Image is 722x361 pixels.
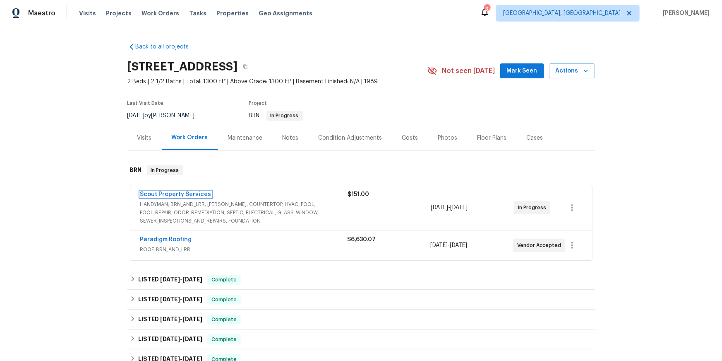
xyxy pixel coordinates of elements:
span: [DATE] [430,242,448,248]
span: - [160,296,202,302]
span: Vendor Accepted [517,241,564,250]
span: Geo Assignments [259,9,312,17]
h6: LISTED [138,295,202,305]
span: Actions [556,66,588,76]
span: Complete [208,296,240,304]
span: In Progress [518,204,549,212]
span: Project [249,101,267,106]
span: [GEOGRAPHIC_DATA], [GEOGRAPHIC_DATA] [503,9,621,17]
div: Cases [527,134,543,142]
div: Floor Plans [477,134,507,142]
span: [DATE] [431,205,448,211]
span: [DATE] [160,336,180,342]
span: [PERSON_NAME] [660,9,710,17]
h6: BRN [130,165,142,175]
span: [DATE] [127,113,145,119]
span: - [431,204,468,212]
span: Properties [216,9,249,17]
span: [DATE] [182,316,202,322]
button: Actions [549,63,595,79]
a: Paradigm Roofing [140,237,192,242]
div: BRN In Progress [127,157,595,184]
span: [DATE] [450,205,468,211]
div: Visits [137,134,152,142]
span: $6,630.07 [348,237,376,242]
div: Costs [402,134,418,142]
span: In Progress [148,166,182,174]
span: [DATE] [160,276,180,282]
span: [DATE] [182,296,202,302]
div: LISTED [DATE]-[DATE]Complete [127,270,595,290]
span: Maestro [28,9,55,17]
span: Not seen [DATE] [442,67,495,75]
span: Complete [208,315,240,324]
span: - [160,336,202,342]
span: Mark Seen [507,66,537,76]
div: by [PERSON_NAME] [127,111,205,121]
button: Copy Address [238,59,253,74]
div: Work Orders [172,133,208,142]
span: Work Orders [142,9,179,17]
span: 2 Beds | 2 1/2 Baths | Total: 1300 ft² | Above Grade: 1300 ft² | Basement Finished: N/A | 1989 [127,78,427,86]
span: Last Visit Date [127,101,164,106]
span: Complete [208,276,240,284]
span: [DATE] [160,316,180,322]
span: BRN [249,113,303,119]
span: [DATE] [182,276,202,282]
span: Tasks [189,10,206,16]
h2: [STREET_ADDRESS] [127,63,238,71]
span: Visits [79,9,96,17]
span: HANDYMAN, BRN_AND_LRR, [PERSON_NAME], COUNTERTOP, HVAC, POOL, POOL_REPAIR, ODOR_REMEDIATION, SEPT... [140,200,348,225]
div: LISTED [DATE]-[DATE]Complete [127,290,595,310]
h6: LISTED [138,334,202,344]
span: In Progress [267,113,302,118]
button: Mark Seen [500,63,544,79]
div: LISTED [DATE]-[DATE]Complete [127,310,595,330]
span: - [430,241,467,250]
span: Complete [208,335,240,344]
span: [DATE] [160,296,180,302]
div: Notes [283,134,299,142]
a: Scout Property Services [140,191,211,197]
a: Back to all projects [127,43,207,51]
span: Projects [106,9,132,17]
div: LISTED [DATE]-[DATE]Complete [127,330,595,349]
div: Maintenance [228,134,263,142]
span: [DATE] [450,242,467,248]
h6: LISTED [138,315,202,325]
h6: LISTED [138,275,202,285]
div: Condition Adjustments [319,134,382,142]
div: 3 [484,5,490,13]
span: - [160,316,202,322]
div: Photos [438,134,458,142]
span: $151.00 [348,191,369,197]
span: ROOF, BRN_AND_LRR [140,245,348,254]
span: [DATE] [182,336,202,342]
span: - [160,276,202,282]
